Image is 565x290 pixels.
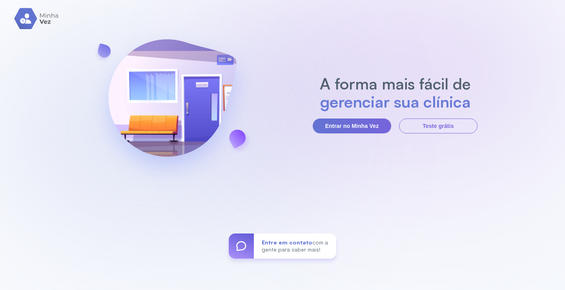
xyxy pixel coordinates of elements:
[262,239,312,246] span: Entre em contato
[399,119,478,133] button: Teste grátis
[87,18,257,189] img: banner-login.svg
[316,75,475,93] h2: A forma mais fácil de
[254,233,336,259] div: com a gente para saber mais!
[316,93,475,111] h2: gerenciar sua clínica
[229,233,336,259] a: Entre em contatocom a gente para saber mais!
[313,119,391,133] button: Entrar no Minha Vez
[14,8,59,29] img: logo.svg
